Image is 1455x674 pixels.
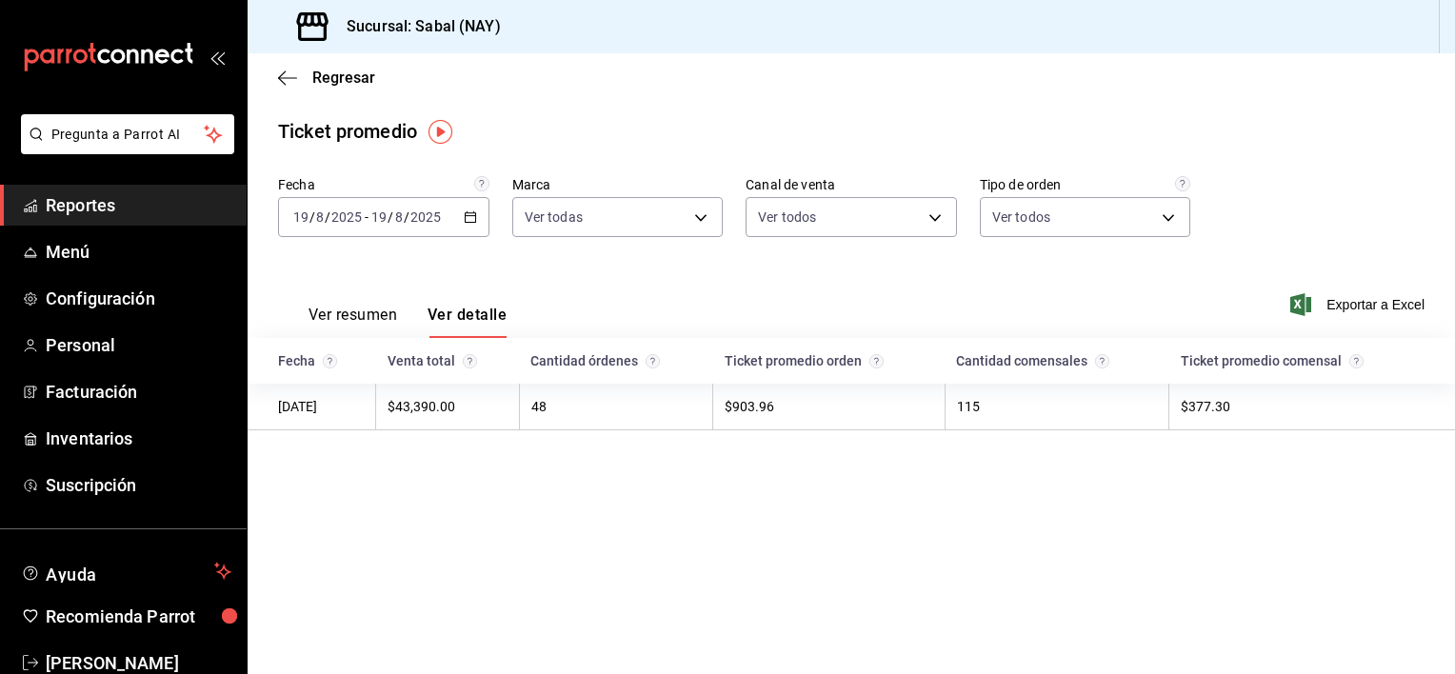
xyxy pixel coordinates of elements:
span: - [365,209,369,225]
input: -- [394,209,404,225]
span: Pregunta a Parrot AI [51,125,205,145]
label: Fecha [278,178,489,191]
span: Ver todas [525,208,583,227]
span: Facturación [46,379,231,405]
input: -- [370,209,388,225]
svg: Cantidad de órdenes en el día. [646,354,660,368]
button: Ver detalle [428,306,507,338]
td: 48 [519,384,713,430]
button: Regresar [278,69,375,87]
span: Ayuda [46,560,207,583]
div: Ticket promedio comensal [1181,353,1425,368]
span: / [309,209,315,225]
span: / [404,209,409,225]
div: Fecha [278,353,365,368]
a: Pregunta a Parrot AI [13,138,234,158]
svg: Suma del total de las órdenes del día considerando: Cargos por servicio, Descuentos de artículos,... [463,354,477,368]
span: Ver todos [992,208,1050,227]
td: $903.96 [713,384,945,430]
span: Recomienda Parrot [46,604,231,629]
svg: Venta total / Cantidad de órdenes. [869,354,884,368]
span: Suscripción [46,472,231,498]
div: Venta total [388,353,508,368]
td: 115 [945,384,1169,430]
svg: Todas las órdenes contabilizan 1 comensal a excepción de órdenes de mesa con comensales obligator... [1175,176,1190,191]
label: Marca [512,178,724,191]
div: Ticket promedio [278,117,417,146]
input: -- [292,209,309,225]
button: Ver resumen [309,306,397,338]
button: Exportar a Excel [1294,293,1425,316]
svg: Comensales atendidos en el día. [1095,354,1109,368]
label: Tipo de orden [980,178,1191,191]
span: Menú [46,239,231,265]
td: $377.30 [1169,384,1455,430]
label: Canal de venta [746,178,957,191]
div: Ticket promedio orden [725,353,933,368]
span: Configuración [46,286,231,311]
svg: Solamente se muestran las fechas con venta. [323,354,337,368]
span: / [325,209,330,225]
svg: Información delimitada a máximo 62 días. [474,176,489,191]
button: open_drawer_menu [209,50,225,65]
img: Tooltip marker [429,120,452,144]
input: ---- [330,209,363,225]
div: Cantidad comensales [956,353,1158,368]
input: ---- [409,209,442,225]
div: navigation tabs [309,306,507,338]
span: Ver todos [758,208,816,227]
span: Personal [46,332,231,358]
input: -- [315,209,325,225]
h3: Sucursal: Sabal (NAY) [331,15,501,38]
span: Inventarios [46,426,231,451]
span: / [388,209,393,225]
td: [DATE] [248,384,376,430]
svg: Venta total / Cantidad de comensales. [1349,354,1364,368]
td: $43,390.00 [376,384,519,430]
span: Regresar [312,69,375,87]
button: Pregunta a Parrot AI [21,114,234,154]
div: Cantidad órdenes [530,353,702,368]
span: Reportes [46,192,231,218]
